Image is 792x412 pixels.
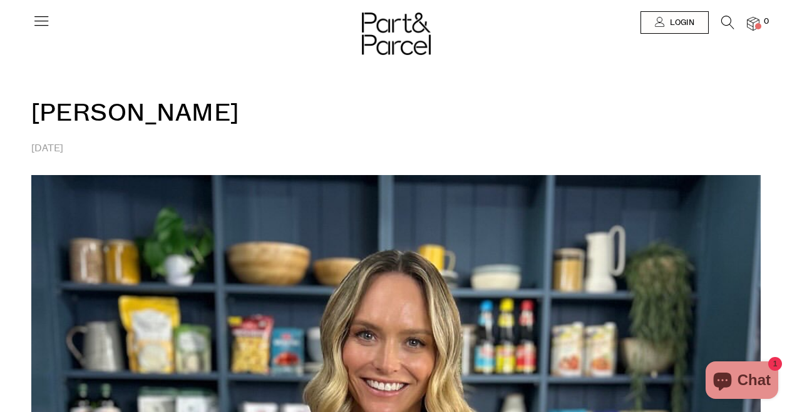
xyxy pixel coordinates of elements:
h1: [PERSON_NAME] [31,59,761,141]
inbox-online-store-chat: Shopify online store chat [702,361,782,402]
span: 0 [761,16,772,28]
a: Login [640,11,709,34]
time: [DATE] [31,142,63,155]
a: 0 [747,17,759,30]
img: Part&Parcel [362,13,431,55]
span: Login [667,18,694,28]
